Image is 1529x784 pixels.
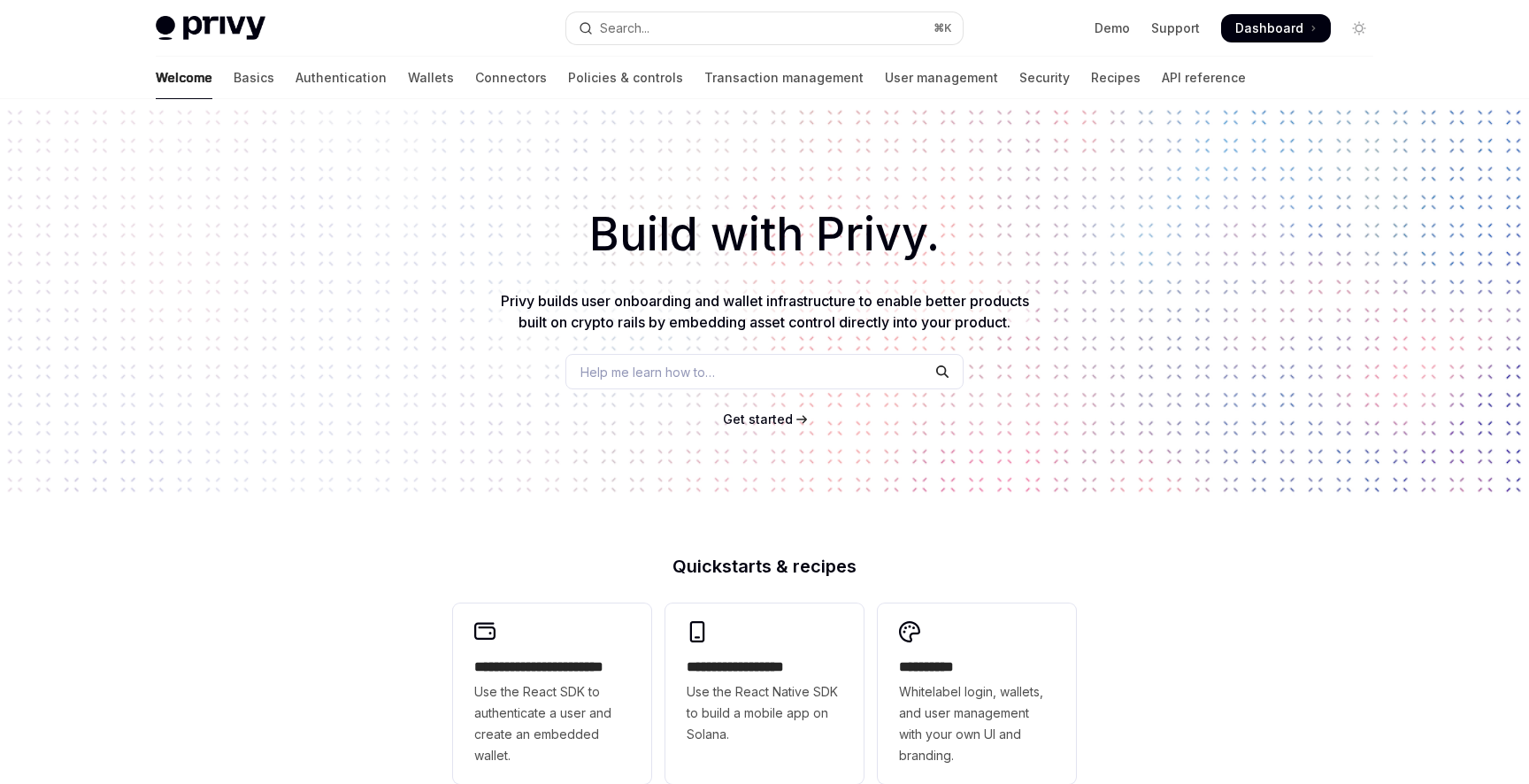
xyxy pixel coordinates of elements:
div: Search... [600,18,649,39]
a: Policies & controls [568,57,683,99]
span: Help me learn how to… [580,363,715,381]
a: Wallets [408,57,454,99]
a: API reference [1162,57,1246,99]
a: Recipes [1091,57,1141,99]
a: Welcome [156,57,212,99]
span: Dashboard [1235,19,1303,37]
a: **** **** **** ***Use the React Native SDK to build a mobile app on Solana. [665,603,864,784]
h2: Quickstarts & recipes [453,557,1076,575]
a: Connectors [475,57,547,99]
a: User management [885,57,998,99]
span: Whitelabel login, wallets, and user management with your own UI and branding. [899,681,1055,766]
a: Support [1151,19,1200,37]
button: Open search [566,12,963,44]
h1: Build with Privy. [28,200,1501,269]
a: Demo [1095,19,1130,37]
span: Use the React Native SDK to build a mobile app on Solana. [687,681,842,745]
a: **** *****Whitelabel login, wallets, and user management with your own UI and branding. [878,603,1076,784]
span: Privy builds user onboarding and wallet infrastructure to enable better products built on crypto ... [501,292,1029,331]
a: Authentication [296,57,387,99]
span: Use the React SDK to authenticate a user and create an embedded wallet. [474,681,630,766]
a: Basics [234,57,274,99]
a: Security [1019,57,1070,99]
a: Get started [723,411,793,428]
img: light logo [156,16,265,41]
span: ⌘ K [934,21,952,35]
a: Transaction management [704,57,864,99]
button: Toggle dark mode [1345,14,1373,42]
span: Get started [723,411,793,427]
a: Dashboard [1221,14,1331,42]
